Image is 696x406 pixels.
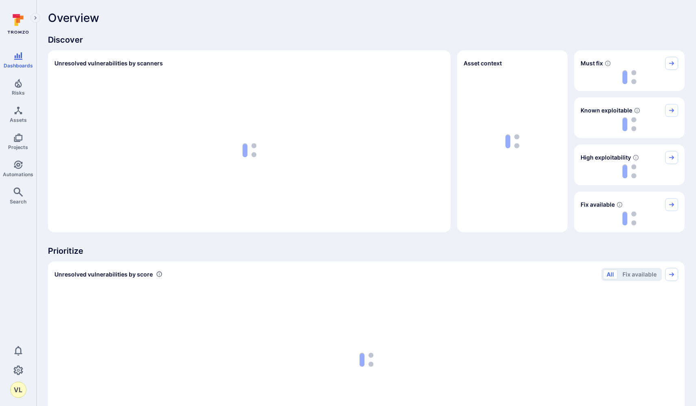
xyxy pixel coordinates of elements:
[603,270,618,279] button: All
[574,145,685,185] div: High exploitability
[616,201,623,208] svg: Vulnerabilities with fix available
[54,59,163,67] h2: Unresolved vulnerabilities by scanners
[622,164,636,178] img: Loading...
[48,11,99,24] span: Overview
[243,143,256,157] img: Loading...
[622,212,636,225] img: Loading...
[10,199,26,205] span: Search
[10,382,26,398] button: VL
[48,245,685,257] span: Prioritize
[581,164,678,179] div: loading spinner
[581,59,603,67] span: Must fix
[574,192,685,232] div: Fix available
[581,106,632,114] span: Known exploitable
[574,50,685,91] div: Must fix
[622,117,636,131] img: Loading...
[3,171,33,177] span: Automations
[360,353,373,367] img: Loading...
[634,107,640,114] svg: Confirmed exploitable by KEV
[4,63,33,69] span: Dashboards
[48,34,685,45] span: Discover
[581,117,678,132] div: loading spinner
[33,15,38,22] i: Expand navigation menu
[30,13,40,23] button: Expand navigation menu
[10,382,26,398] div: Varun Lokesh S
[622,70,636,84] img: Loading...
[464,59,502,67] span: Asset context
[574,97,685,138] div: Known exploitable
[633,154,639,161] svg: EPSS score ≥ 0.7
[12,90,25,96] span: Risks
[605,60,611,67] svg: Risk score >=40 , missed SLA
[581,201,615,209] span: Fix available
[581,70,678,84] div: loading spinner
[54,270,153,279] span: Unresolved vulnerabilities by score
[156,270,163,279] div: Number of vulnerabilities in status 'Open' 'Triaged' and 'In process' grouped by score
[581,153,631,162] span: High exploitability
[8,144,28,150] span: Projects
[54,75,444,226] div: loading spinner
[10,117,27,123] span: Assets
[619,270,660,279] button: Fix available
[581,211,678,226] div: loading spinner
